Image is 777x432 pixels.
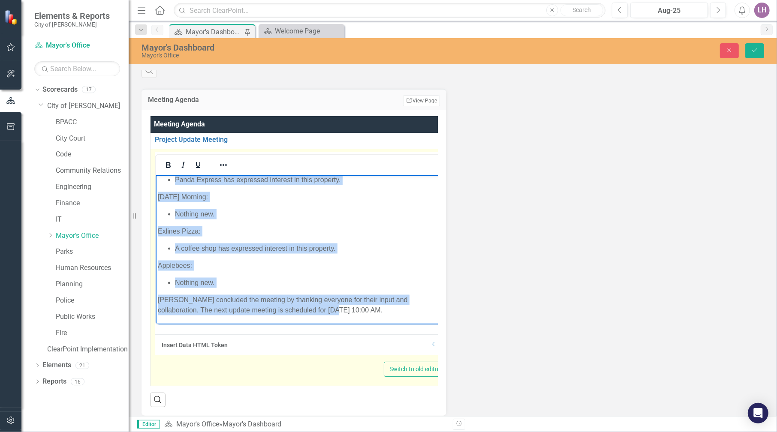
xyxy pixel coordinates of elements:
small: City of [PERSON_NAME] [34,21,110,28]
div: » [164,420,446,429]
a: Community Relations [56,166,129,176]
button: Switch to old editor [384,362,446,377]
a: Human Resources [56,263,129,273]
a: Police [56,296,129,306]
a: Reports [42,377,66,387]
div: 16 [71,378,84,385]
button: Aug-25 [630,3,708,18]
button: LH [754,3,770,18]
input: Search ClearPoint... [174,3,605,18]
div: Insert Data HTML Token [162,341,426,349]
a: Public Works [56,312,129,322]
button: Reveal or hide additional toolbar items [216,159,231,171]
h3: Meeting Agenda [148,96,313,104]
a: Elements [42,360,71,370]
a: Fire [56,328,129,338]
a: Mayor's Office [176,420,219,428]
span: Elements & Reports [34,11,110,21]
button: Underline [191,159,205,171]
a: ClearPoint Implementation [47,345,129,354]
button: Italic [176,159,190,171]
div: Open Intercom Messenger [748,403,768,423]
a: Welcome Page [261,26,342,36]
span: Editor [137,420,160,429]
a: Planning [56,279,129,289]
div: 17 [82,86,96,93]
a: Project Update Meeting [155,136,446,144]
button: Bold [161,159,175,171]
a: BPACC [56,117,129,127]
a: City Court [56,134,129,144]
a: Engineering [56,182,129,192]
iframe: Rich Text Area [156,175,445,324]
a: City of [PERSON_NAME] [47,101,129,111]
input: Search Below... [34,61,120,76]
div: 21 [75,362,89,369]
a: Finance [56,198,129,208]
a: IT [56,215,129,225]
div: Mayor's Office [142,52,490,59]
a: Code [56,150,129,159]
div: Mayor's Dashboard [223,420,281,428]
a: Mayor's Office [34,41,120,51]
a: Scorecards [42,85,78,95]
div: Welcome Page [275,26,342,36]
button: Search [560,4,603,16]
a: Parks [56,247,129,257]
div: Mayor's Dashboard [142,43,490,52]
span: Search [572,6,591,13]
div: Mayor's Dashboard [186,27,242,37]
a: View Page [403,95,440,106]
img: ClearPoint Strategy [4,10,19,25]
a: Mayor's Office [56,231,129,241]
div: Aug-25 [633,6,705,16]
